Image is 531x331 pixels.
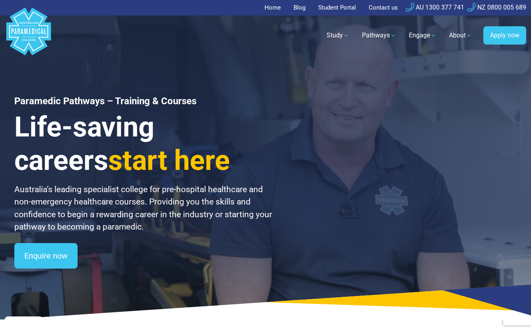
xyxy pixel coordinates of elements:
a: Apply now [483,26,526,45]
p: Australia’s leading specialist college for pre-hospital healthcare and non-emergency healthcare c... [14,183,275,234]
h1: Paramedic Pathways – Training & Courses [14,95,275,107]
a: NZ 0800 005 689 [467,4,526,11]
a: Enquire now [14,243,78,269]
a: AU 1300 377 741 [406,4,464,11]
a: Australian Paramedical College [5,16,53,56]
a: Pathways [357,24,401,47]
a: Engage [404,24,441,47]
a: Study [322,24,354,47]
a: About [444,24,477,47]
h3: Life-saving careers [14,110,275,177]
span: start here [108,144,230,177]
